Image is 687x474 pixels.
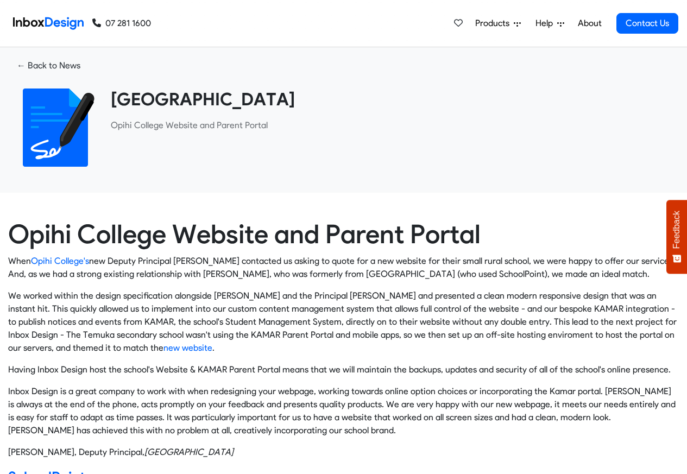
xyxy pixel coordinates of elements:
[535,17,557,30] span: Help
[8,56,89,75] a: ← Back to News
[92,17,151,30] a: 07 281 1600
[31,256,89,266] a: Opihi College's
[8,363,679,376] p: Having Inbox Design host the school's Website & KAMAR Parent Portal means that we will maintain t...
[672,211,682,249] span: Feedback
[8,385,679,437] p: Inbox Design is a great company to work with when redesigning your webpage, working towards onlin...
[144,447,234,457] cite: Opihi College
[8,255,679,281] p: When new Deputy Principal [PERSON_NAME] contacted us asking to quote for a new website for their ...
[16,89,94,167] img: 2022_01_18_icon_signature.svg
[531,12,569,34] a: Help
[666,200,687,274] button: Feedback - Show survey
[163,343,212,353] a: new website
[8,446,679,459] footer: [PERSON_NAME], Deputy Principal,
[8,219,679,250] h1: Opihi College Website and Parent Portal
[111,89,671,110] heading: [GEOGRAPHIC_DATA]
[471,12,525,34] a: Products
[575,12,604,34] a: About
[475,17,514,30] span: Products
[616,13,678,34] a: Contact Us
[111,119,671,132] p: ​Opihi College Website and Parent Portal
[8,289,679,355] p: We worked within the design specification alongside [PERSON_NAME] and the Principal [PERSON_NAME]...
